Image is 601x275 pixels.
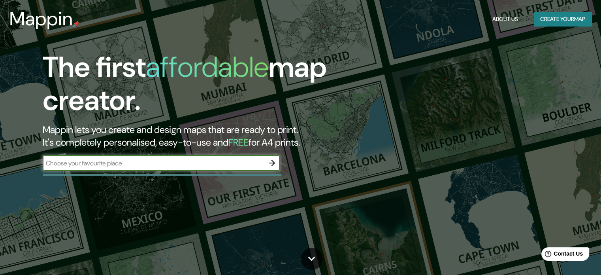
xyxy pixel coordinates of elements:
h3: Mappin [9,8,73,30]
button: About Us [489,12,521,27]
h1: The first map creator. [43,51,343,123]
h5: FREE [228,136,249,148]
h2: Mappin lets you create and design maps that are ready to print. It's completely personalised, eas... [43,123,343,149]
iframe: Help widget launcher [531,244,592,266]
input: Choose your favourite place [43,159,264,168]
h1: affordable [146,49,269,85]
button: Create yourmap [534,12,592,27]
img: mappin-pin [73,21,79,27]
